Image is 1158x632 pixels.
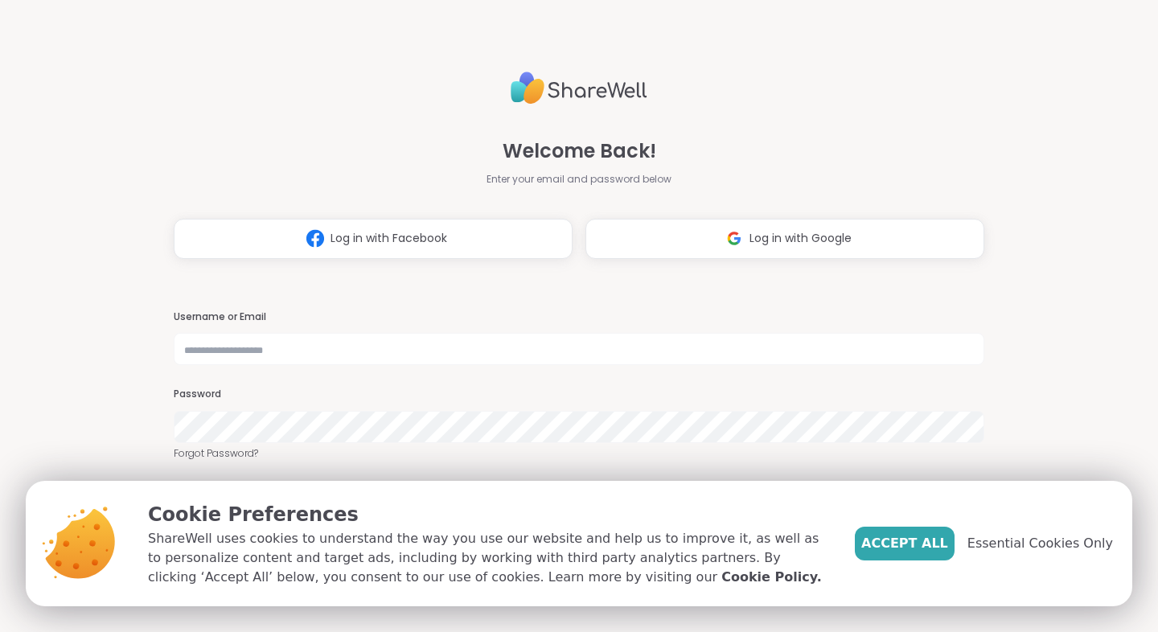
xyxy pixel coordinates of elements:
img: ShareWell Logomark [300,224,331,253]
span: Accept All [861,534,948,553]
span: Essential Cookies Only [967,534,1113,553]
p: Cookie Preferences [148,500,829,529]
a: Forgot Password? [174,446,984,461]
span: Log in with Google [749,230,852,247]
span: Enter your email and password below [487,172,671,187]
img: ShareWell Logo [511,65,647,111]
h3: Password [174,388,984,401]
img: ShareWell Logomark [719,224,749,253]
button: Log in with Facebook [174,219,573,259]
p: ShareWell uses cookies to understand the way you use our website and help us to improve it, as we... [148,529,829,587]
a: Cookie Policy. [721,568,821,587]
span: Log in with Facebook [331,230,447,247]
span: Welcome Back! [503,137,656,166]
button: Accept All [855,527,955,560]
button: Log in with Google [585,219,984,259]
h3: Username or Email [174,310,984,324]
